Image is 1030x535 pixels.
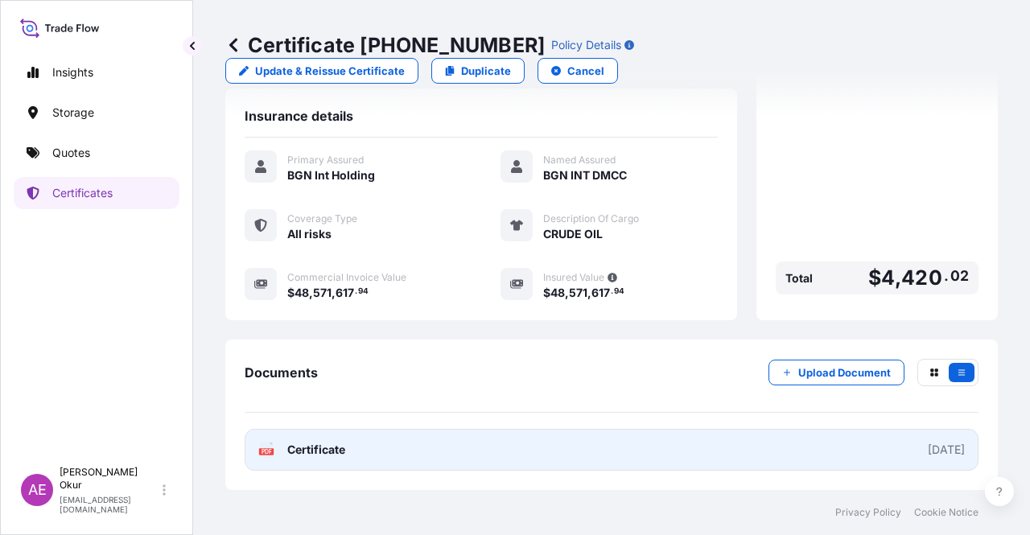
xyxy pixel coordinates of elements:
[336,287,354,298] span: 617
[950,271,969,281] span: 02
[60,495,159,514] p: [EMAIL_ADDRESS][DOMAIN_NAME]
[567,63,604,79] p: Cancel
[52,145,90,161] p: Quotes
[52,105,94,121] p: Storage
[14,177,179,209] a: Certificates
[287,212,357,225] span: Coverage Type
[550,287,565,298] span: 48
[287,271,406,284] span: Commercial Invoice Value
[914,506,978,519] a: Cookie Notice
[551,37,621,53] p: Policy Details
[868,268,881,288] span: $
[901,268,942,288] span: 420
[245,364,318,381] span: Documents
[543,287,550,298] span: $
[14,56,179,88] a: Insights
[928,442,965,458] div: [DATE]
[785,270,813,286] span: Total
[14,137,179,169] a: Quotes
[355,289,357,294] span: .
[287,287,295,298] span: $
[611,289,613,294] span: .
[287,167,375,183] span: BGN Int Holding
[313,287,332,298] span: 571
[287,442,345,458] span: Certificate
[287,154,364,167] span: Primary Assured
[461,63,511,79] p: Duplicate
[543,271,604,284] span: Insured Value
[287,226,332,242] span: All risks
[895,268,901,288] span: ,
[52,64,93,80] p: Insights
[587,287,591,298] span: ,
[358,289,369,294] span: 94
[28,482,47,498] span: AE
[538,58,618,84] button: Cancel
[543,167,627,183] span: BGN INT DMCC
[245,108,353,124] span: Insurance details
[309,287,313,298] span: ,
[768,360,904,385] button: Upload Document
[295,287,309,298] span: 48
[332,287,336,298] span: ,
[591,287,610,298] span: 617
[225,32,545,58] p: Certificate [PHONE_NUMBER]
[565,287,569,298] span: ,
[543,212,639,225] span: Description Of Cargo
[835,506,901,519] a: Privacy Policy
[798,364,891,381] p: Upload Document
[52,185,113,201] p: Certificates
[14,97,179,129] a: Storage
[262,449,272,455] text: PDF
[245,429,978,471] a: PDFCertificate[DATE]
[944,271,949,281] span: .
[614,289,624,294] span: 94
[431,58,525,84] a: Duplicate
[60,466,159,492] p: [PERSON_NAME] Okur
[543,154,616,167] span: Named Assured
[225,58,418,84] a: Update & Reissue Certificate
[255,63,405,79] p: Update & Reissue Certificate
[569,287,587,298] span: 571
[543,226,603,242] span: CRUDE OIL
[881,268,895,288] span: 4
